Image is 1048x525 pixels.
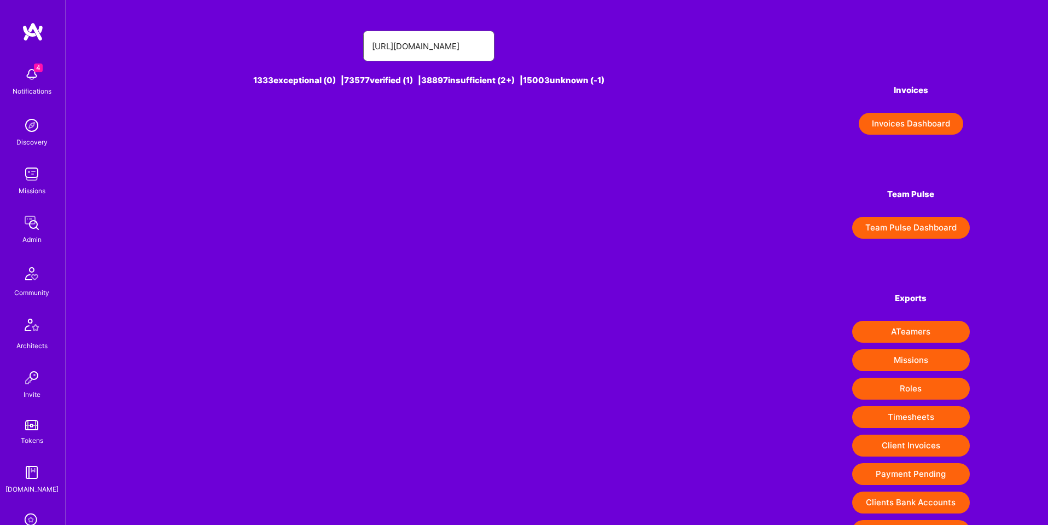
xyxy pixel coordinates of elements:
h4: Team Pulse [852,189,970,199]
h4: Invoices [852,85,970,95]
button: Invoices Dashboard [859,113,963,135]
div: 1333 exceptional (0) | 73577 verified (1) | 38897 insufficient (2+) | 15003 unknown (-1) [144,74,713,86]
div: Notifications [13,85,51,97]
input: Search for an A-Teamer [372,32,486,60]
img: bell [21,64,43,85]
img: guide book [21,461,43,483]
button: Missions [852,349,970,371]
div: Discovery [16,136,48,148]
img: logo [22,22,44,42]
div: Architects [16,340,48,351]
div: Community [14,287,49,298]
div: Admin [22,234,42,245]
button: Roles [852,378,970,400]
img: tokens [25,420,38,430]
a: Invoices Dashboard [852,113,970,135]
img: Architects [19,314,45,340]
span: 4 [34,64,43,72]
img: Invite [21,367,43,389]
div: Tokens [21,435,43,446]
img: admin teamwork [21,212,43,234]
button: Team Pulse Dashboard [852,217,970,239]
div: [DOMAIN_NAME] [5,483,59,495]
img: discovery [21,114,43,136]
button: Client Invoices [852,435,970,457]
h4: Exports [852,293,970,303]
img: Community [19,261,45,287]
button: Timesheets [852,406,970,428]
div: Missions [19,185,45,197]
button: ATeamers [852,321,970,343]
div: Invite [24,389,40,400]
img: teamwork [21,163,43,185]
button: Clients Bank Accounts [852,492,970,514]
button: Payment Pending [852,463,970,485]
